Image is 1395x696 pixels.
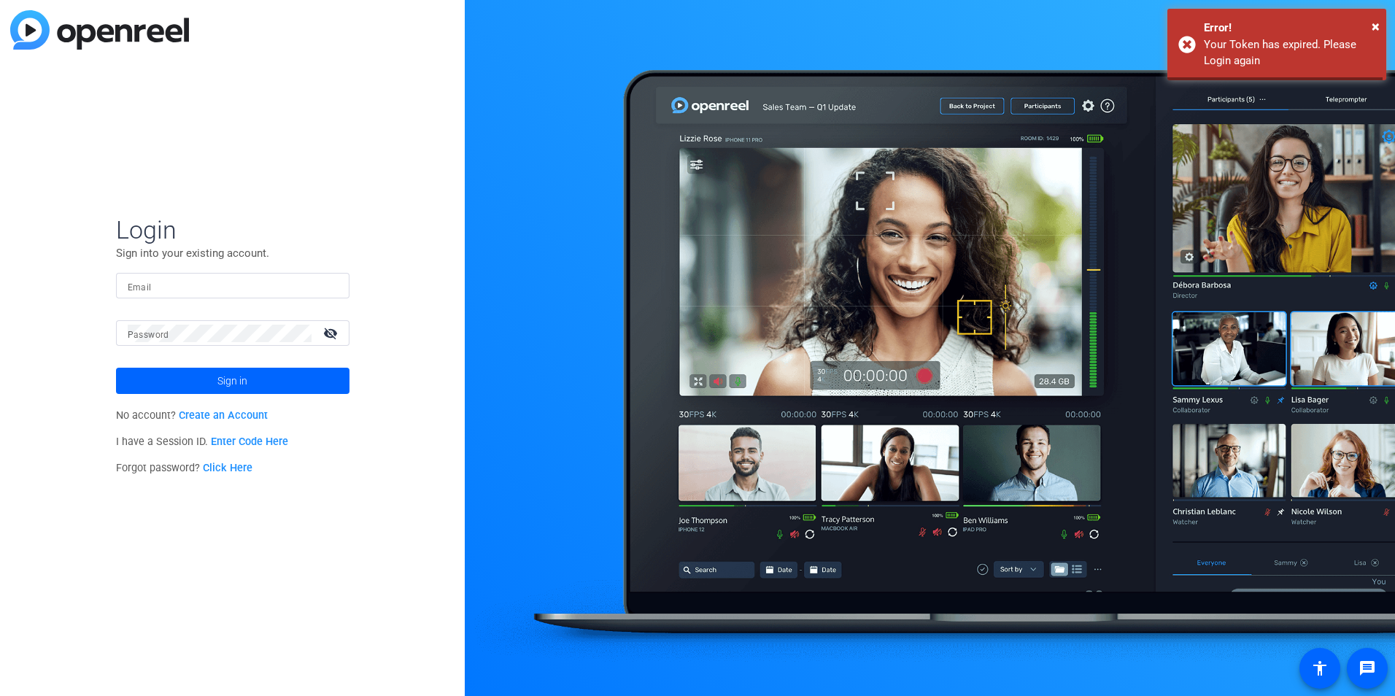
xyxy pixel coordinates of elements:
[116,245,349,261] p: Sign into your existing account.
[179,409,268,422] a: Create an Account
[1372,18,1380,35] span: ×
[128,282,152,293] mat-label: Email
[10,10,189,50] img: blue-gradient.svg
[116,214,349,245] span: Login
[1372,15,1380,37] button: Close
[211,436,288,448] a: Enter Code Here
[116,409,268,422] span: No account?
[217,363,247,399] span: Sign in
[1204,36,1375,69] div: Your Token has expired. Please Login again
[203,462,252,474] a: Click Here
[1311,660,1329,677] mat-icon: accessibility
[128,330,169,340] mat-label: Password
[116,436,289,448] span: I have a Session ID.
[1204,20,1375,36] div: Error!
[314,322,349,344] mat-icon: visibility_off
[116,462,253,474] span: Forgot password?
[116,368,349,394] button: Sign in
[1359,660,1376,677] mat-icon: message
[128,277,338,295] input: Enter Email Address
